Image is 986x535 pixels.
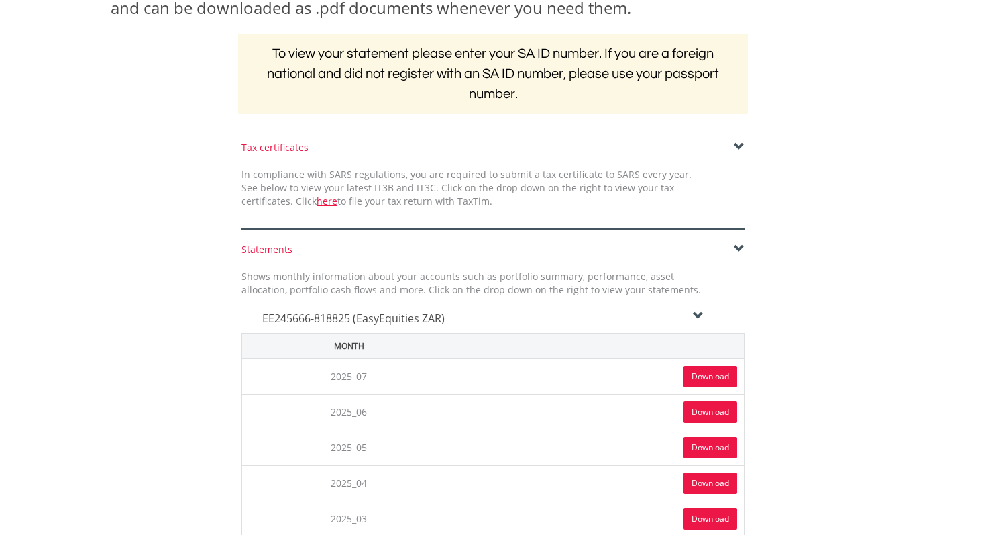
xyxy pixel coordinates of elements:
div: Tax certificates [241,141,745,154]
span: EE245666-818825 (EasyEquities ZAR) [262,311,445,326]
h2: To view your statement please enter your SA ID number. If you are a foreign national and did not ... [238,34,748,114]
th: Month [242,333,456,358]
div: Statements [241,243,745,256]
a: Download [683,437,737,458]
a: Download [683,473,737,494]
td: 2025_06 [242,394,456,430]
a: Download [683,366,737,387]
td: 2025_07 [242,358,456,394]
a: Download [683,508,737,530]
td: 2025_05 [242,430,456,465]
span: In compliance with SARS regulations, you are required to submit a tax certificate to SARS every y... [241,168,692,207]
span: Click to file your tax return with TaxTim. [296,195,492,207]
div: Shows monthly information about your accounts such as portfolio summary, performance, asset alloc... [231,270,711,297]
a: Download [683,401,737,423]
td: 2025_04 [242,465,456,501]
a: here [317,195,337,207]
